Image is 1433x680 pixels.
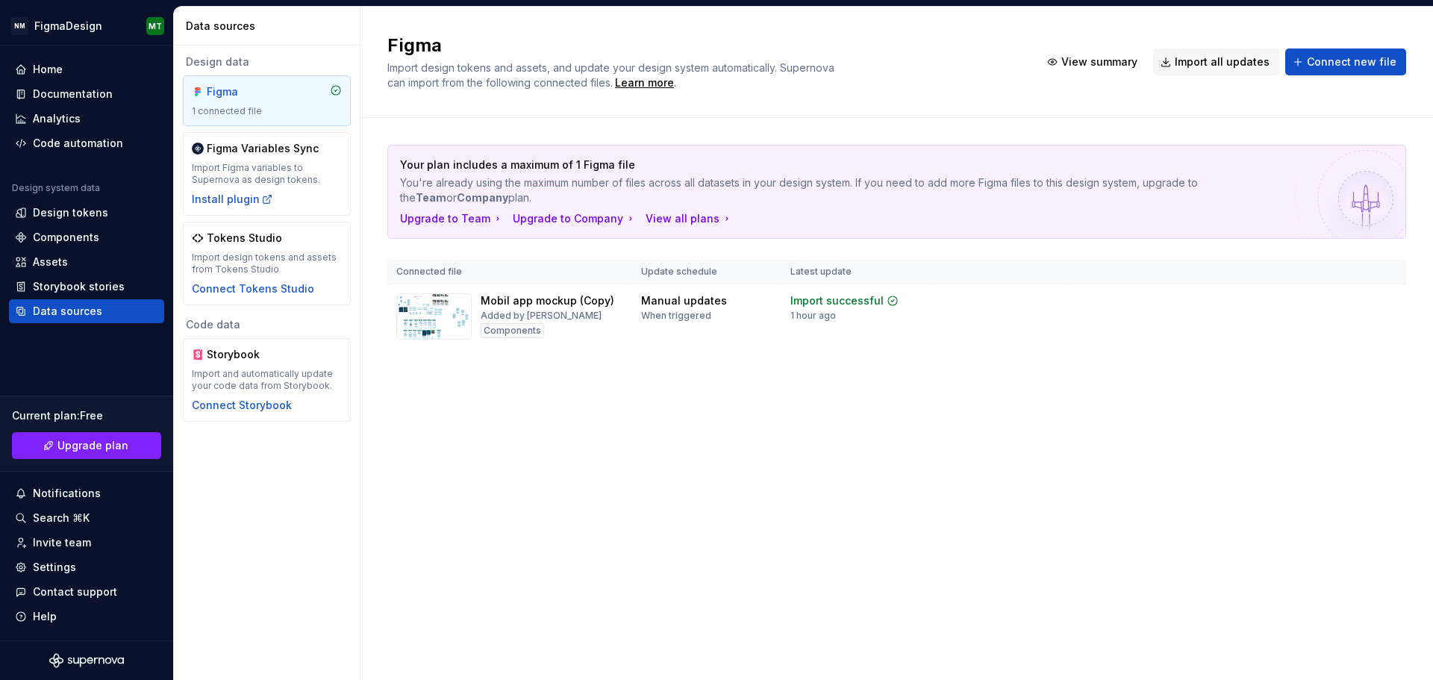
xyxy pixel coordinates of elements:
button: View summary [1040,49,1147,75]
a: Analytics [9,107,164,131]
th: Connected file [387,260,632,284]
a: Code automation [9,131,164,155]
a: Invite team [9,531,164,555]
a: Learn more [615,75,674,90]
button: NMFigmaDesignMT [3,10,170,42]
div: Tokens Studio [207,231,282,246]
div: Data sources [186,19,354,34]
div: Data sources [33,304,102,319]
a: Figma Variables SyncImport Figma variables to Supernova as design tokens.Install plugin [183,132,351,216]
a: Documentation [9,82,164,106]
div: Invite team [33,535,91,550]
button: Upgrade to Company [513,211,637,226]
div: Components [33,230,99,245]
div: Import successful [790,293,884,308]
div: Manual updates [641,293,727,308]
button: Connect Storybook [192,398,292,413]
div: Analytics [33,111,81,126]
svg: Supernova Logo [49,653,124,668]
div: Components [481,323,544,338]
button: Import all updates [1153,49,1279,75]
button: View all plans [646,211,733,226]
span: . [613,78,676,89]
span: Import all updates [1175,54,1270,69]
button: Upgrade to Team [400,211,504,226]
div: Contact support [33,584,117,599]
div: Code automation [33,136,123,151]
a: Components [9,225,164,249]
div: Mobil app mockup (Copy) [481,293,614,308]
a: Storybook stories [9,275,164,299]
div: Design tokens [33,205,108,220]
div: 1 connected file [192,105,342,117]
div: Figma Variables Sync [207,141,319,156]
div: Documentation [33,87,113,102]
div: Code data [183,317,351,332]
div: Import design tokens and assets from Tokens Studio [192,252,342,275]
div: Current plan : Free [12,408,161,423]
a: Settings [9,555,164,579]
button: Notifications [9,481,164,505]
h2: Figma [387,34,1022,57]
div: MT [149,20,162,32]
div: Storybook [207,347,278,362]
button: Connect new file [1285,49,1406,75]
div: NM [10,17,28,35]
div: Assets [33,255,68,269]
span: Upgrade plan [57,438,128,453]
div: Home [33,62,63,77]
div: Notifications [33,486,101,501]
a: Data sources [9,299,164,323]
span: Connect new file [1307,54,1396,69]
button: Connect Tokens Studio [192,281,314,296]
div: When triggered [641,310,711,322]
b: Company [457,191,508,204]
th: Latest update [781,260,937,284]
a: Home [9,57,164,81]
p: You're already using the maximum number of files across all datasets in your design system. If yo... [400,175,1289,205]
button: Search ⌘K [9,506,164,530]
div: Design system data [12,182,100,194]
div: Help [33,609,57,624]
div: Search ⌘K [33,511,90,525]
th: Update schedule [632,260,781,284]
a: Upgrade plan [12,432,161,459]
a: StorybookImport and automatically update your code data from Storybook.Connect Storybook [183,338,351,422]
a: Design tokens [9,201,164,225]
b: Team [416,191,446,204]
button: Contact support [9,580,164,604]
button: Help [9,605,164,628]
a: Assets [9,250,164,274]
span: Import design tokens and assets, and update your design system automatically. Supernova can impor... [387,61,837,89]
button: Install plugin [192,192,273,207]
div: Figma [207,84,278,99]
p: Your plan includes a maximum of 1 Figma file [400,157,1289,172]
div: Import and automatically update your code data from Storybook. [192,368,342,392]
div: 1 hour ago [790,310,836,322]
a: Figma1 connected file [183,75,351,126]
div: Design data [183,54,351,69]
div: Storybook stories [33,279,125,294]
span: View summary [1061,54,1137,69]
div: Import Figma variables to Supernova as design tokens. [192,162,342,186]
a: Tokens StudioImport design tokens and assets from Tokens StudioConnect Tokens Studio [183,222,351,305]
div: FigmaDesign [34,19,102,34]
div: Settings [33,560,76,575]
div: Added by [PERSON_NAME] [481,310,602,322]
